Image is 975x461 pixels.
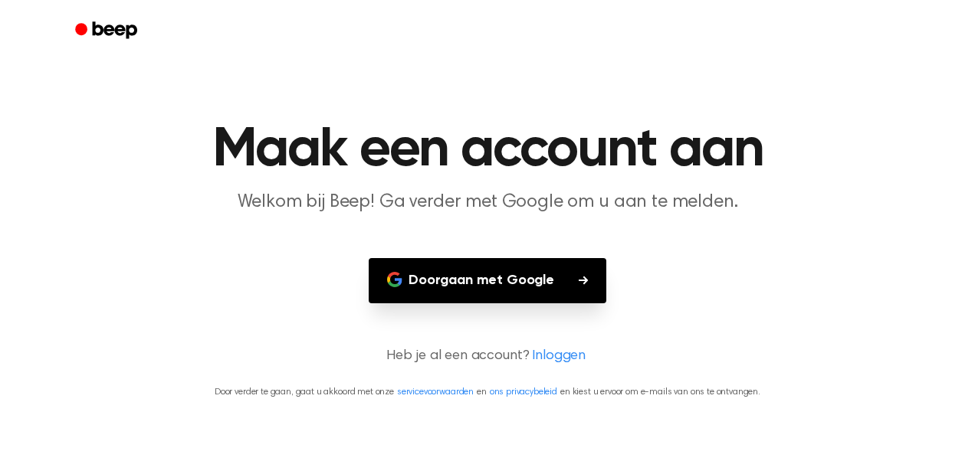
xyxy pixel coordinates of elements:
[18,385,957,399] p: Door verder te gaan, gaat u akkoord met onze en en kiest u ervoor om e-mails van ons te ontvangen.
[409,270,554,291] font: Doorgaan met Google
[386,349,529,363] font: Heb je al een account?
[64,16,151,46] a: Beep
[532,346,586,367] a: Inloggen
[95,123,880,178] h1: Maak een account aan
[193,190,782,215] p: Welkom bij Beep! Ga verder met Google om u aan te melden.
[490,387,557,397] a: ons privacybeleid
[369,258,606,303] button: Doorgaan met Google
[397,387,474,397] a: servicevoorwaarden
